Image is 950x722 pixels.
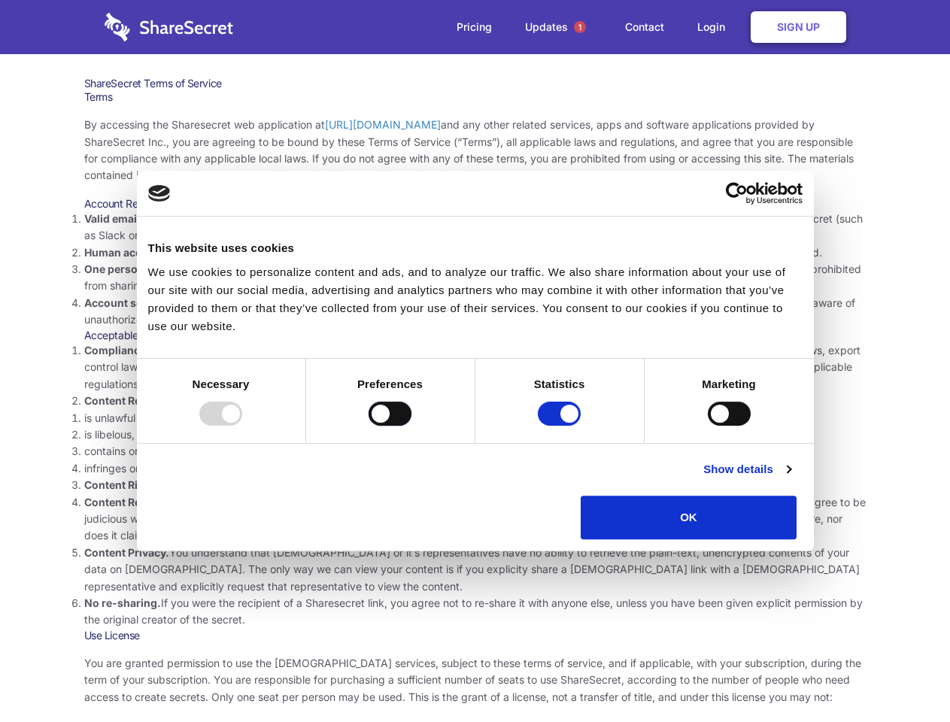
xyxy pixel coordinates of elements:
h3: Use License [84,629,867,642]
li: You understand that [DEMOGRAPHIC_DATA] or it’s representatives have no ability to retrieve the pl... [84,545,867,595]
strong: Account security. [84,296,175,309]
h3: Acceptable Use [84,329,867,342]
li: If you were the recipient of a Sharesecret link, you agree not to re-share it with anyone else, u... [84,595,867,629]
strong: Content Restrictions. [84,394,194,407]
li: You are responsible for your own account security, including the security of your Sharesecret acc... [84,295,867,329]
h1: ShareSecret Terms of Service [84,77,867,90]
li: You are solely responsible for the content you share on Sharesecret, and with the people you shar... [84,494,867,545]
li: infringes on any proprietary right of any party, including patent, trademark, trade secret, copyr... [84,460,867,477]
strong: No re-sharing. [84,596,161,609]
img: logo-wordmark-white-trans-d4663122ce5f474addd5e946df7df03e33cb6a1c49d2221995e7729f52c070b2.svg [105,13,233,41]
li: You agree that you will use Sharesecret only to secure and share content that you have the right ... [84,477,867,493]
a: Pricing [442,4,507,50]
strong: One person per account. [84,262,212,275]
a: Show details [703,460,791,478]
li: is unlawful or promotes unlawful activities [84,410,867,426]
li: is libelous, defamatory, or fraudulent [84,426,867,443]
a: Sign Up [751,11,846,43]
li: You agree NOT to use Sharesecret to upload or share content that: [84,393,867,477]
a: Usercentrics Cookiebot - opens in a new window [671,182,803,205]
h3: Account Requirements [84,197,867,211]
li: Only human beings may create accounts. “Bot” accounts — those created by software, in an automate... [84,244,867,261]
strong: Compliance with local laws and regulations. [84,344,311,356]
p: By accessing the Sharesecret web application at and any other related services, apps and software... [84,117,867,184]
a: Contact [610,4,679,50]
li: Your use of the Sharesecret must not violate any applicable laws, including copyright or trademar... [84,342,867,393]
div: This website uses cookies [148,239,803,257]
strong: Marketing [702,378,756,390]
li: contains or installs any active malware or exploits, or uses our platform for exploit delivery (s... [84,443,867,460]
img: logo [148,185,171,202]
strong: Human accounts. [84,246,175,259]
strong: Content Privacy. [84,546,169,559]
a: Login [682,4,748,50]
a: [URL][DOMAIN_NAME] [325,118,441,131]
strong: Preferences [357,378,423,390]
strong: Necessary [193,378,250,390]
li: You must provide a valid email address, either directly, or through approved third-party integrat... [84,211,867,244]
li: You are not allowed to share account credentials. Each account is dedicated to the individual who... [84,261,867,295]
div: We use cookies to personalize content and ads, and to analyze our traffic. We also share informat... [148,263,803,335]
p: You are granted permission to use the [DEMOGRAPHIC_DATA] services, subject to these terms of serv... [84,655,867,705]
strong: Content Rights. [84,478,165,491]
iframe: Drift Widget Chat Controller [875,647,932,704]
strong: Content Responsibility. [84,496,205,508]
strong: Statistics [534,378,585,390]
button: OK [581,496,797,539]
h3: Terms [84,90,867,104]
span: 1 [574,21,586,33]
strong: Valid email. [84,212,144,225]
